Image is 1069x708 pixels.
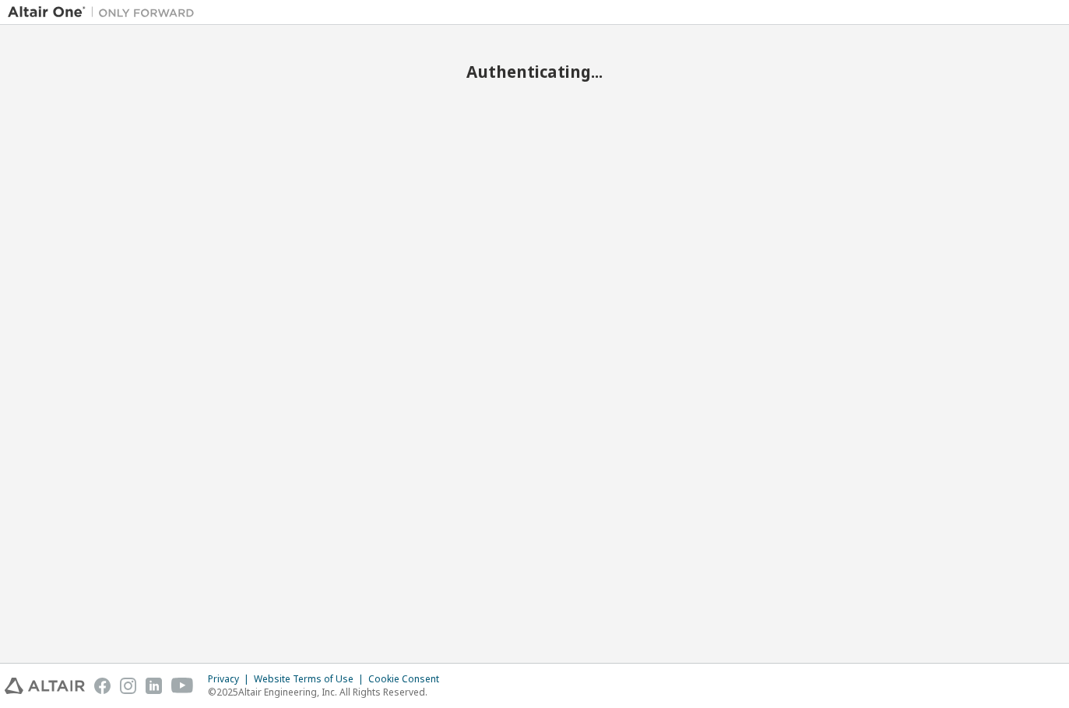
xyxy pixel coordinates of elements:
[208,673,254,685] div: Privacy
[8,5,202,20] img: Altair One
[368,673,448,685] div: Cookie Consent
[254,673,368,685] div: Website Terms of Use
[8,61,1061,82] h2: Authenticating...
[94,678,111,694] img: facebook.svg
[171,678,194,694] img: youtube.svg
[208,685,448,699] p: © 2025 Altair Engineering, Inc. All Rights Reserved.
[120,678,136,694] img: instagram.svg
[5,678,85,694] img: altair_logo.svg
[146,678,162,694] img: linkedin.svg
